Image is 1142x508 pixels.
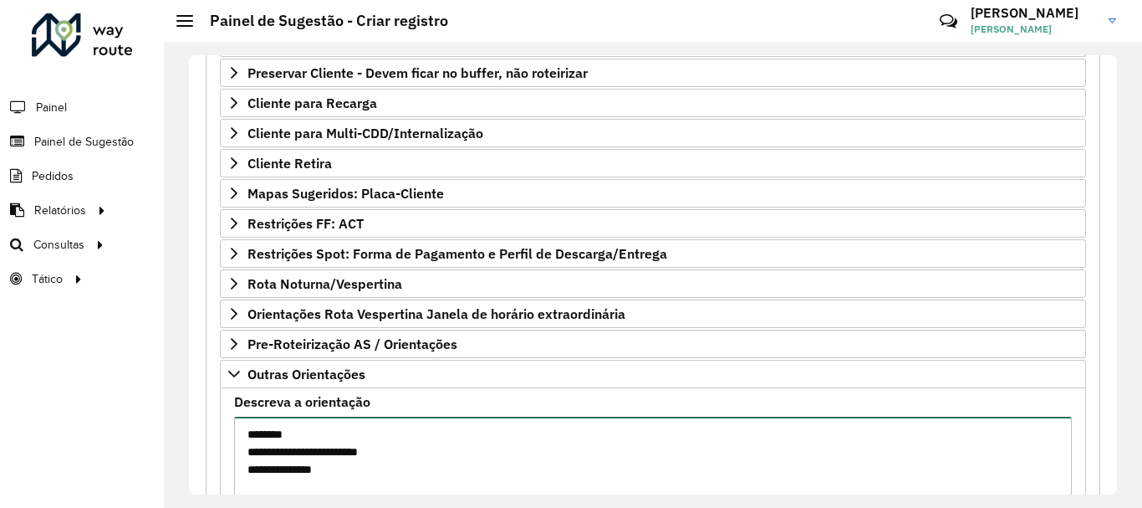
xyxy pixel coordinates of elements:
span: Mapas Sugeridos: Placa-Cliente [247,187,444,200]
span: Orientações Rota Vespertina Janela de horário extraordinária [247,307,625,321]
a: Cliente para Multi-CDD/Internalização [220,119,1086,147]
a: Restrições Spot: Forma de Pagamento e Perfil de Descarga/Entrega [220,239,1086,268]
span: Consultas [33,236,84,254]
label: Descreva a orientação [234,392,370,412]
a: Cliente Retira [220,149,1086,177]
a: Rota Noturna/Vespertina [220,269,1086,298]
span: Cliente para Multi-CDD/Internalização [247,126,483,140]
span: Restrições Spot: Forma de Pagamento e Perfil de Descarga/Entrega [247,247,667,260]
h3: [PERSON_NAME] [971,5,1096,21]
span: Painel de Sugestão [34,133,134,151]
a: Orientações Rota Vespertina Janela de horário extraordinária [220,300,1086,328]
a: Preservar Cliente - Devem ficar no buffer, não roteirizar [220,59,1086,87]
span: Cliente para Recarga [247,96,377,110]
a: Outras Orientações [220,360,1086,388]
h2: Painel de Sugestão - Criar registro [193,12,448,30]
a: Mapas Sugeridos: Placa-Cliente [220,179,1086,208]
span: Pedidos [32,167,74,185]
span: Relatórios [34,202,86,219]
span: Cliente Retira [247,157,332,170]
span: Painel [36,99,67,116]
span: Preservar Cliente - Devem ficar no buffer, não roteirizar [247,66,588,80]
span: Pre-Roteirização AS / Orientações [247,337,457,351]
span: [PERSON_NAME] [971,22,1096,37]
a: Cliente para Recarga [220,89,1086,117]
span: Restrições FF: ACT [247,217,364,230]
a: Pre-Roteirização AS / Orientações [220,330,1086,358]
a: Restrições FF: ACT [220,209,1086,238]
span: Tático [32,270,63,288]
span: Rota Noturna/Vespertina [247,277,402,290]
a: Contato Rápido [930,3,966,39]
span: Outras Orientações [247,367,365,381]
